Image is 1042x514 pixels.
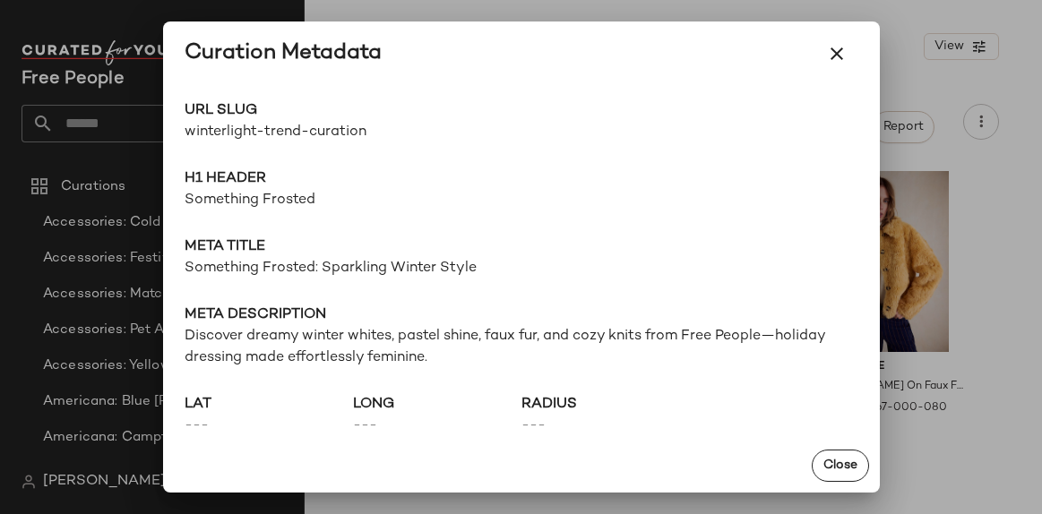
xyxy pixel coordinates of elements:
span: Discover dreamy winter whites, pastel shine, faux fur, and cozy knits from Free People—holiday dr... [185,326,858,369]
span: --- [353,415,521,437]
span: radius [521,394,690,415]
span: winterlight-trend-curation [185,122,521,143]
span: H1 Header [185,168,858,190]
span: --- [185,415,353,437]
span: URL Slug [185,100,521,122]
span: long [353,394,521,415]
button: Close [812,450,869,482]
span: Close [822,458,857,473]
span: Meta description [185,304,858,326]
span: lat [185,394,353,415]
span: Something Frosted [185,190,858,211]
div: Curation Metadata [185,39,382,68]
span: Meta title [185,236,858,258]
span: --- [521,415,690,437]
span: Something Frosted: Sparkling Winter Style [185,258,858,279]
